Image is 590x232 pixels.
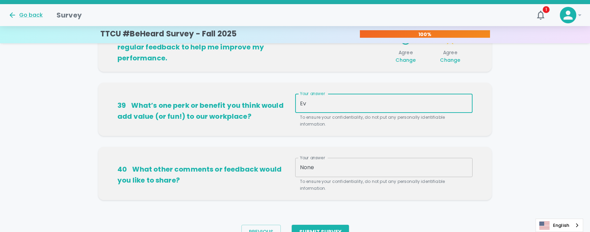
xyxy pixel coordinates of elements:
[117,31,295,63] h6: My Direct Supervisor provides me with regular feedback to help me improve my performance.
[117,164,295,186] h6: What other comments or feedback would you like to share?
[300,114,468,128] p: To ensure your confidentiality, do not put any personally identifiable information.
[396,57,416,63] span: Change
[117,164,127,175] div: 40
[117,100,295,122] h6: What’s one perk or benefit you think would add value (or fun!) to our workplace?
[300,163,468,171] textarea: None
[300,178,468,192] p: To ensure your confidentiality, do not put any personally identifiable information.
[300,100,468,107] textarea: Everythi
[117,100,126,111] div: 39
[100,29,237,39] h4: TTCU #BeHeard Survey - Fall 2025
[431,49,470,63] span: Agree
[536,219,583,232] aside: Language selected: English
[532,7,549,23] button: 1
[543,6,550,13] span: 1
[360,31,490,38] p: 100%
[57,10,82,21] h1: Survey
[300,91,325,96] label: Your answer
[440,57,460,63] span: Change
[536,219,583,232] div: Language
[300,155,325,161] label: Your answer
[536,219,583,232] a: English
[386,49,425,63] span: Agree
[8,11,43,19] button: Go back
